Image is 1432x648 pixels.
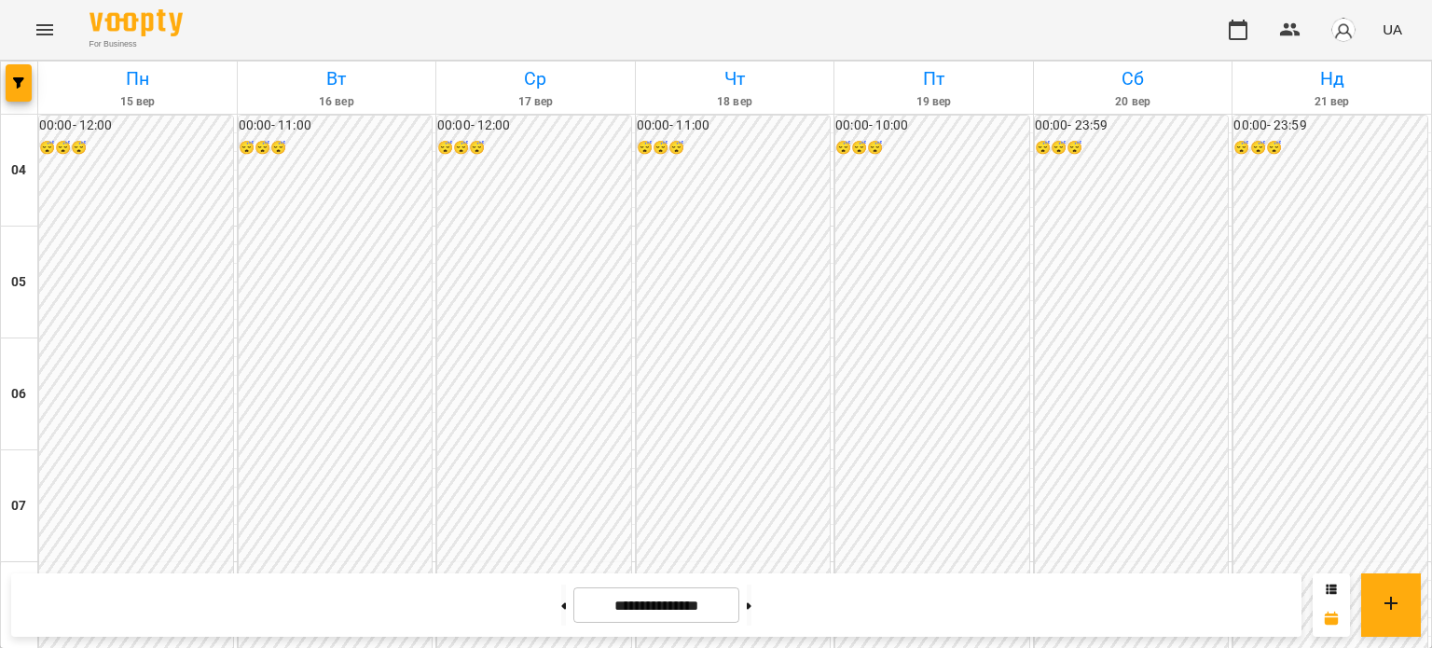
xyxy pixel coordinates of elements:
h6: 😴😴😴 [1233,138,1427,159]
span: For Business [89,38,183,50]
h6: Ср [439,64,632,93]
h6: 00:00 - 12:00 [39,116,233,136]
h6: 😴😴😴 [1035,138,1229,159]
h6: 😴😴😴 [637,138,831,159]
button: UA [1375,12,1410,47]
h6: 18 вер [639,93,832,111]
h6: 00:00 - 11:00 [637,116,831,136]
h6: 05 [11,272,26,293]
img: Voopty Logo [89,9,183,36]
h6: 15 вер [41,93,234,111]
h6: 00:00 - 23:59 [1035,116,1229,136]
h6: 07 [11,496,26,517]
h6: Вт [241,64,434,93]
h6: 😴😴😴 [39,138,233,159]
h6: Пн [41,64,234,93]
h6: 16 вер [241,93,434,111]
h6: Чт [639,64,832,93]
h6: 17 вер [439,93,632,111]
h6: 19 вер [837,93,1030,111]
h6: 00:00 - 12:00 [437,116,631,136]
h6: 00:00 - 10:00 [835,116,1029,136]
h6: Нд [1235,64,1428,93]
h6: 20 вер [1037,93,1230,111]
h6: 21 вер [1235,93,1428,111]
h6: 00:00 - 23:59 [1233,116,1427,136]
button: Menu [22,7,67,52]
h6: Сб [1037,64,1230,93]
h6: 06 [11,384,26,405]
span: UA [1383,20,1402,39]
h6: 😴😴😴 [239,138,433,159]
h6: Пт [837,64,1030,93]
h6: 00:00 - 11:00 [239,116,433,136]
h6: 04 [11,160,26,181]
h6: 😴😴😴 [437,138,631,159]
h6: 😴😴😴 [835,138,1029,159]
img: avatar_s.png [1330,17,1356,43]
